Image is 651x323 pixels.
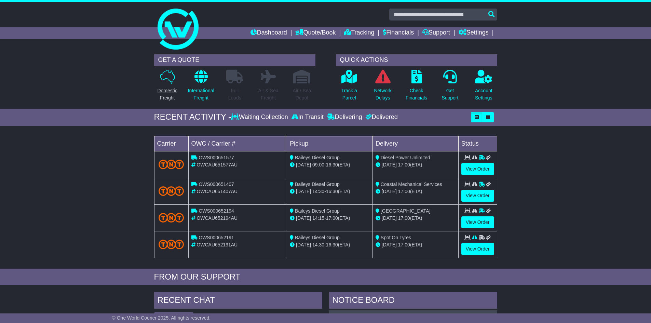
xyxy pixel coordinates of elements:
[290,241,370,248] div: - (ETA)
[383,27,414,39] a: Financials
[326,215,338,221] span: 17:00
[290,188,370,195] div: - (ETA)
[461,163,494,175] a: View Order
[382,215,397,221] span: [DATE]
[364,113,398,121] div: Delivered
[226,87,243,102] p: Full Loads
[159,186,184,196] img: TNT_Domestic.png
[287,136,373,151] td: Pickup
[381,155,430,160] span: Diesel Power Unlimited
[312,162,324,167] span: 09:00
[398,162,410,167] span: 17:00
[329,292,497,310] div: NOTICE BOARD
[199,208,234,214] span: OWS000652194
[325,113,364,121] div: Delivering
[154,136,188,151] td: Carrier
[290,215,370,222] div: - (ETA)
[475,87,492,102] p: Account Settings
[296,162,311,167] span: [DATE]
[290,113,325,121] div: In Transit
[154,272,497,282] div: FROM OUR SUPPORT
[344,27,374,39] a: Tracking
[295,208,340,214] span: Baileys Diesel Group
[398,242,410,247] span: 17:00
[376,241,456,248] div: (ETA)
[196,162,238,167] span: OWCAU651577AU
[188,136,287,151] td: OWC / Carrier #
[295,235,340,240] span: Baileys Diesel Group
[157,87,177,102] p: Domestic Freight
[312,242,324,247] span: 14:30
[376,161,456,169] div: (ETA)
[374,69,392,105] a: NetworkDelays
[290,161,370,169] div: - (ETA)
[405,69,428,105] a: CheckFinancials
[336,54,497,66] div: QUICK ACTIONS
[159,213,184,222] img: TNT_Domestic.png
[382,162,397,167] span: [DATE]
[296,242,311,247] span: [DATE]
[382,189,397,194] span: [DATE]
[341,87,357,102] p: Track a Parcel
[159,160,184,169] img: TNT_Domestic.png
[296,189,311,194] span: [DATE]
[382,242,397,247] span: [DATE]
[199,155,234,160] span: OWS000651577
[293,87,311,102] p: Air / Sea Depot
[196,242,238,247] span: OWCAU652191AU
[461,243,494,255] a: View Order
[112,315,211,321] span: © One World Courier 2025. All rights reserved.
[398,189,410,194] span: 17:00
[442,87,458,102] p: Get Support
[231,113,289,121] div: Waiting Collection
[459,27,489,39] a: Settings
[188,69,215,105] a: InternationalFreight
[475,69,493,105] a: AccountSettings
[296,215,311,221] span: [DATE]
[461,190,494,202] a: View Order
[199,235,234,240] span: OWS000652191
[295,155,340,160] span: Baileys Diesel Group
[196,189,238,194] span: OWCAU651407AU
[326,189,338,194] span: 16:30
[381,235,411,240] span: Spot On Tyres
[458,136,497,151] td: Status
[374,87,391,102] p: Network Delays
[157,69,177,105] a: DomesticFreight
[381,181,442,187] span: Coastal Mechanical Services
[154,292,322,310] div: RECENT CHAT
[159,240,184,249] img: TNT_Domestic.png
[381,208,431,214] span: [GEOGRAPHIC_DATA]
[398,215,410,221] span: 17:00
[341,69,357,105] a: Track aParcel
[461,216,494,228] a: View Order
[326,242,338,247] span: 16:30
[372,136,458,151] td: Delivery
[312,189,324,194] span: 14:30
[250,27,287,39] a: Dashboard
[326,162,338,167] span: 16:30
[312,215,324,221] span: 14:15
[196,215,238,221] span: OWCAU652194AU
[154,112,231,122] div: RECENT ACTIVITY -
[258,87,279,102] p: Air & Sea Freight
[406,87,427,102] p: Check Financials
[154,54,315,66] div: GET A QUOTE
[295,181,340,187] span: Baileys Diesel Group
[422,27,450,39] a: Support
[199,181,234,187] span: OWS000651407
[295,27,336,39] a: Quote/Book
[441,69,459,105] a: GetSupport
[376,188,456,195] div: (ETA)
[188,87,214,102] p: International Freight
[376,215,456,222] div: (ETA)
